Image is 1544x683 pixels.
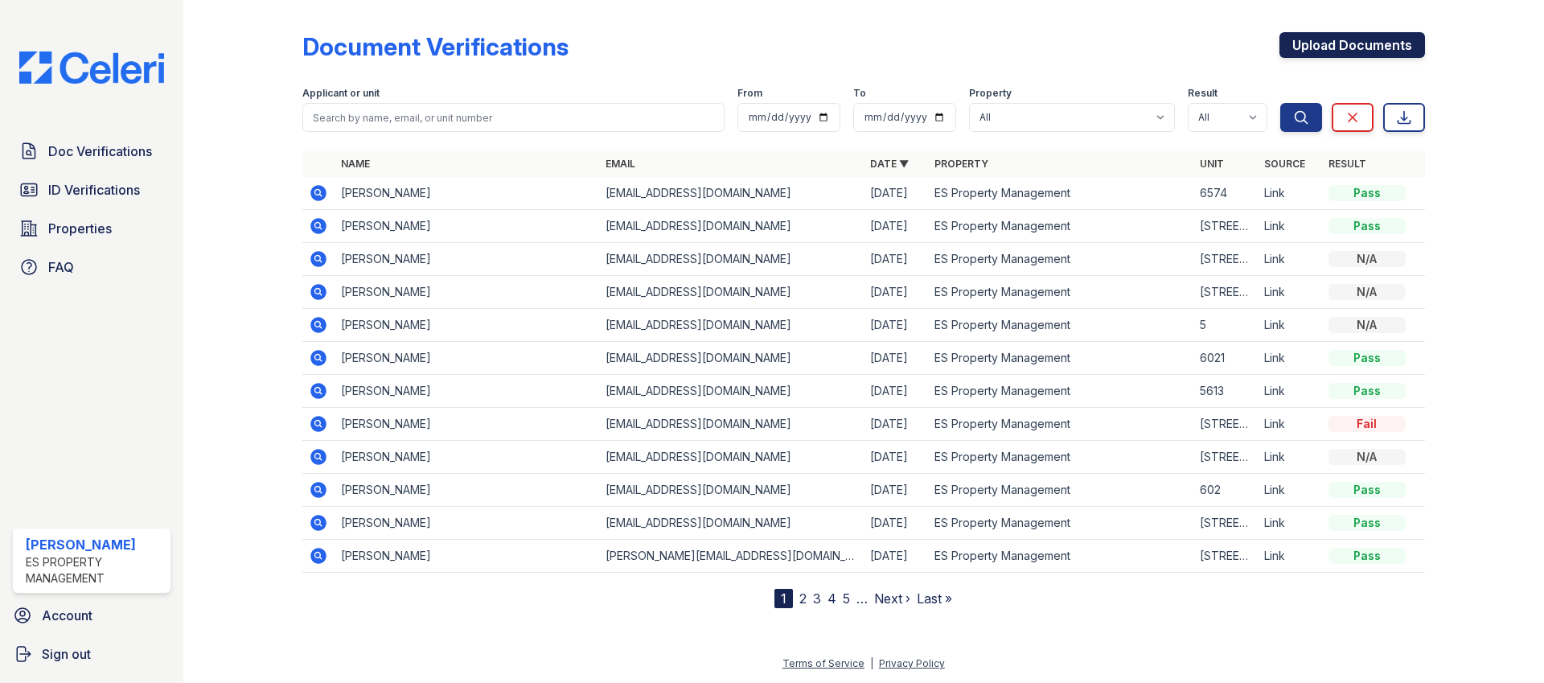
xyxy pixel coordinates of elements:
[48,180,140,200] span: ID Verifications
[1264,158,1305,170] a: Source
[13,174,170,206] a: ID Verifications
[864,474,928,507] td: [DATE]
[1328,317,1406,333] div: N/A
[335,210,599,243] td: [PERSON_NAME]
[599,441,864,474] td: [EMAIL_ADDRESS][DOMAIN_NAME]
[870,657,873,669] div: |
[864,309,928,342] td: [DATE]
[928,441,1193,474] td: ES Property Management
[1328,383,1406,399] div: Pass
[928,243,1193,276] td: ES Property Management
[335,408,599,441] td: [PERSON_NAME]
[1258,441,1322,474] td: Link
[1328,416,1406,432] div: Fail
[1328,449,1406,465] div: N/A
[1258,210,1322,243] td: Link
[1328,515,1406,531] div: Pass
[928,507,1193,540] td: ES Property Management
[42,606,92,625] span: Account
[599,309,864,342] td: [EMAIL_ADDRESS][DOMAIN_NAME]
[864,243,928,276] td: [DATE]
[599,507,864,540] td: [EMAIL_ADDRESS][DOMAIN_NAME]
[1193,540,1258,573] td: [STREET_ADDRESS]
[737,87,762,100] label: From
[1193,276,1258,309] td: [STREET_ADDRESS][PERSON_NAME]
[599,342,864,375] td: [EMAIL_ADDRESS][DOMAIN_NAME]
[1258,309,1322,342] td: Link
[302,87,380,100] label: Applicant or unit
[1258,177,1322,210] td: Link
[864,210,928,243] td: [DATE]
[874,590,910,607] a: Next ›
[1193,177,1258,210] td: 6574
[928,342,1193,375] td: ES Property Management
[928,177,1193,210] td: ES Property Management
[774,589,793,608] div: 1
[864,507,928,540] td: [DATE]
[928,474,1193,507] td: ES Property Management
[1258,474,1322,507] td: Link
[42,644,91,664] span: Sign out
[1328,218,1406,234] div: Pass
[1258,243,1322,276] td: Link
[1193,441,1258,474] td: [STREET_ADDRESS]
[1193,243,1258,276] td: [STREET_ADDRESS][PERSON_NAME]
[1193,342,1258,375] td: 6021
[599,243,864,276] td: [EMAIL_ADDRESS][DOMAIN_NAME]
[1188,87,1218,100] label: Result
[302,32,569,61] div: Document Verifications
[6,51,177,84] img: CE_Logo_Blue-a8612792a0a2168367f1c8372b55b34899dd931a85d93a1a3d3e32e68fde9ad4.png
[302,103,725,132] input: Search by name, email, or unit number
[969,87,1012,100] label: Property
[13,251,170,283] a: FAQ
[1328,482,1406,498] div: Pass
[13,212,170,245] a: Properties
[1258,375,1322,408] td: Link
[599,276,864,309] td: [EMAIL_ADDRESS][DOMAIN_NAME]
[6,638,177,670] a: Sign out
[48,257,74,277] span: FAQ
[934,158,988,170] a: Property
[26,554,164,586] div: ES Property Management
[599,540,864,573] td: [PERSON_NAME][EMAIL_ADDRESS][DOMAIN_NAME]
[928,210,1193,243] td: ES Property Management
[335,507,599,540] td: [PERSON_NAME]
[1258,342,1322,375] td: Link
[782,657,864,669] a: Terms of Service
[1193,408,1258,441] td: [STREET_ADDRESS][PERSON_NAME]
[864,540,928,573] td: [DATE]
[917,590,952,607] a: Last »
[864,441,928,474] td: [DATE]
[6,599,177,632] a: Account
[599,177,864,210] td: [EMAIL_ADDRESS][DOMAIN_NAME]
[606,158,635,170] a: Email
[856,589,868,608] span: …
[813,590,821,607] a: 3
[335,243,599,276] td: [PERSON_NAME]
[799,590,807,607] a: 2
[1258,408,1322,441] td: Link
[1328,284,1406,300] div: N/A
[864,408,928,441] td: [DATE]
[26,535,164,554] div: [PERSON_NAME]
[843,590,850,607] a: 5
[1328,350,1406,366] div: Pass
[1258,540,1322,573] td: Link
[599,408,864,441] td: [EMAIL_ADDRESS][DOMAIN_NAME]
[1258,276,1322,309] td: Link
[335,375,599,408] td: [PERSON_NAME]
[864,177,928,210] td: [DATE]
[1193,507,1258,540] td: [STREET_ADDRESS]
[335,474,599,507] td: [PERSON_NAME]
[1193,309,1258,342] td: 5
[827,590,836,607] a: 4
[335,177,599,210] td: [PERSON_NAME]
[928,540,1193,573] td: ES Property Management
[599,474,864,507] td: [EMAIL_ADDRESS][DOMAIN_NAME]
[1328,158,1366,170] a: Result
[335,309,599,342] td: [PERSON_NAME]
[1328,251,1406,267] div: N/A
[864,375,928,408] td: [DATE]
[335,276,599,309] td: [PERSON_NAME]
[341,158,370,170] a: Name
